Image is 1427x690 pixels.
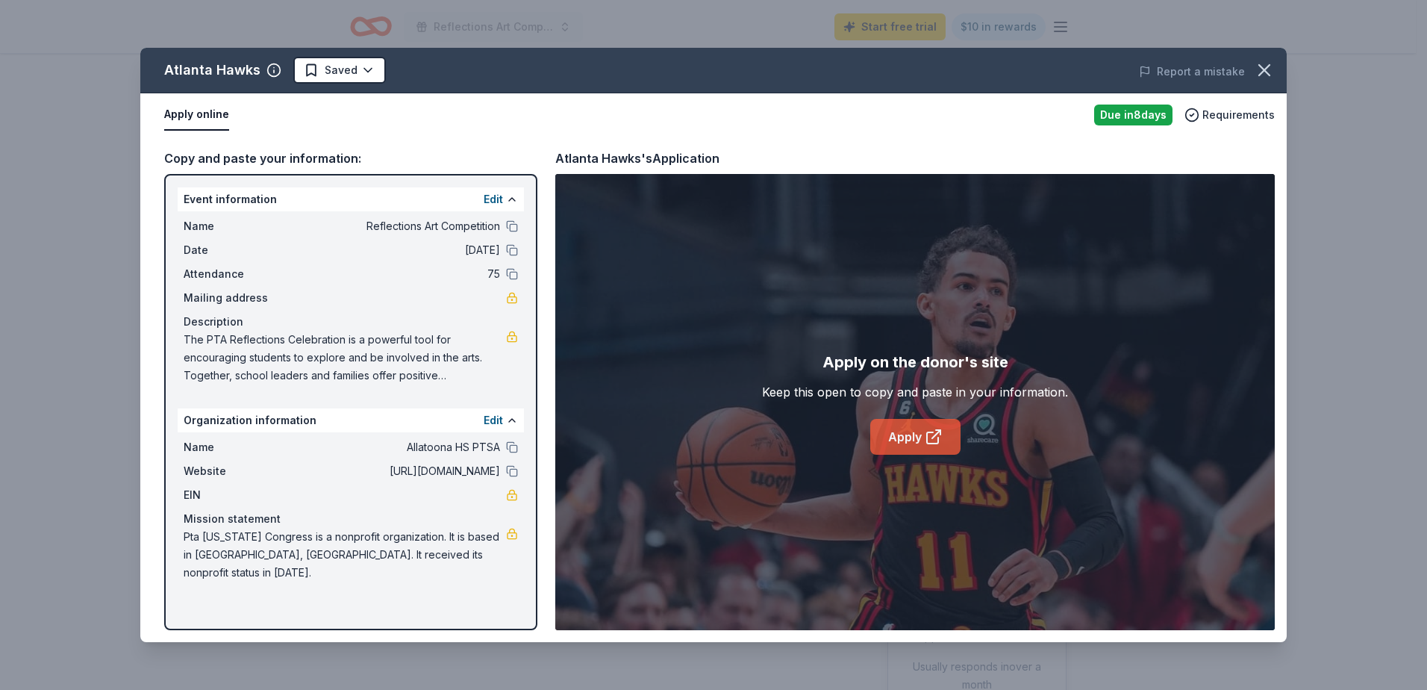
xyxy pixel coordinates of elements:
[184,217,284,235] span: Name
[184,510,518,528] div: Mission statement
[325,61,357,79] span: Saved
[164,58,260,82] div: Atlanta Hawks
[184,462,284,480] span: Website
[184,313,518,331] div: Description
[1202,106,1275,124] span: Requirements
[284,438,500,456] span: Allatoona HS PTSA
[184,486,284,504] span: EIN
[284,462,500,480] span: [URL][DOMAIN_NAME]
[293,57,386,84] button: Saved
[284,241,500,259] span: [DATE]
[1094,105,1172,125] div: Due in 8 days
[484,190,503,208] button: Edit
[822,350,1008,374] div: Apply on the donor's site
[184,438,284,456] span: Name
[184,289,284,307] span: Mailing address
[184,241,284,259] span: Date
[178,408,524,432] div: Organization information
[484,411,503,429] button: Edit
[870,419,961,455] a: Apply
[178,187,524,211] div: Event information
[164,149,537,168] div: Copy and paste your information:
[1139,63,1245,81] button: Report a mistake
[555,149,719,168] div: Atlanta Hawks's Application
[1184,106,1275,124] button: Requirements
[164,99,229,131] button: Apply online
[284,217,500,235] span: Reflections Art Competition
[762,383,1068,401] div: Keep this open to copy and paste in your information.
[184,265,284,283] span: Attendance
[284,265,500,283] span: 75
[184,528,506,582] span: Pta [US_STATE] Congress is a nonprofit organization. It is based in [GEOGRAPHIC_DATA], [GEOGRAPHI...
[184,331,506,385] span: The PTA Reflections Celebration is a powerful tool for encouraging students to explore and be inv...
